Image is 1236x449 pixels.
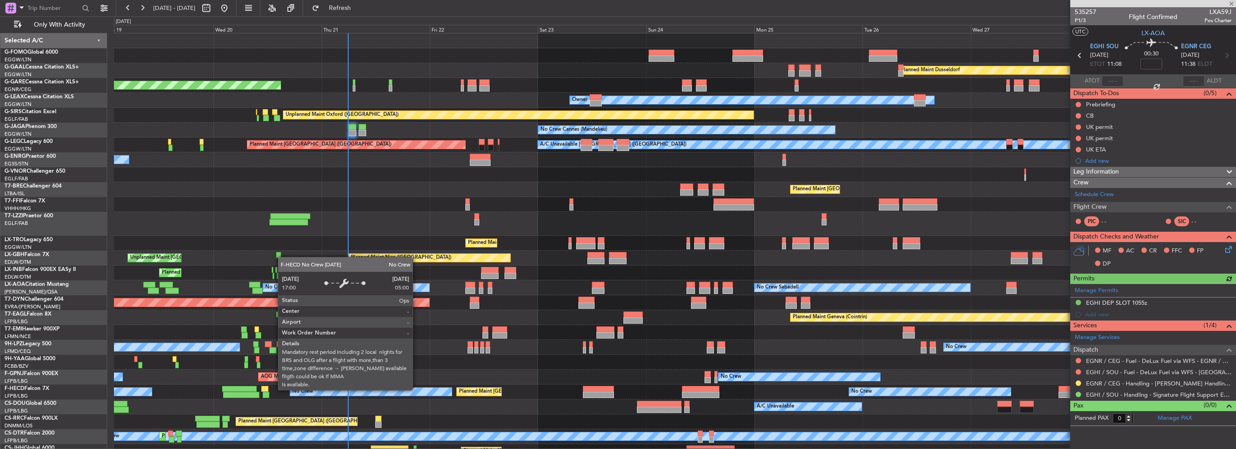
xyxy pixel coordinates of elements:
div: No Crew Sabadell [265,281,307,294]
span: CS-DTR [5,431,24,436]
a: EGLF/FAB [5,220,28,227]
span: ALDT [1207,77,1222,86]
span: FP [1197,247,1204,256]
span: G-SIRS [5,109,22,115]
a: EGGW/LTN [5,146,32,152]
span: ELDT [1198,60,1212,69]
a: EGNR/CEG [5,86,32,93]
div: Planned Maint [GEOGRAPHIC_DATA] ([GEOGRAPHIC_DATA]) [459,385,601,399]
span: EGHI SOU [1090,42,1118,51]
a: G-LEAXCessna Citation XLS [5,94,74,100]
span: G-LEAX [5,94,24,100]
input: Trip Number [27,1,79,15]
span: Services [1073,321,1097,331]
div: Fri 22 [430,25,538,33]
div: Planned Maint Nice ([GEOGRAPHIC_DATA]) [351,251,451,265]
span: Flight Crew [1073,202,1107,212]
a: EGGW/LTN [5,244,32,251]
div: Unplanned Maint [GEOGRAPHIC_DATA] ([GEOGRAPHIC_DATA]) [130,251,278,265]
a: DNMM/LOS [5,422,32,429]
div: Planned Maint Geneva (Cointrin) [793,311,867,324]
a: LFPB/LBG [5,437,28,444]
a: T7-BREChallenger 604 [5,183,62,189]
span: 535257 [1075,7,1096,17]
a: CS-RRCFalcon 900LX [5,416,58,421]
div: Unplanned Maint Oxford ([GEOGRAPHIC_DATA]) [286,108,399,122]
span: G-ENRG [5,154,26,159]
button: Only With Activity [10,18,98,32]
span: Pax [1073,401,1083,411]
span: CS-RRC [5,416,24,421]
div: Prebriefing [1086,101,1115,108]
div: Thu 21 [322,25,430,33]
a: G-GAALCessna Citation XLS+ [5,64,79,70]
a: EGGW/LTN [5,56,32,63]
div: No Crew [946,340,967,354]
div: A/C Unavailable [GEOGRAPHIC_DATA] ([GEOGRAPHIC_DATA]) [540,138,686,151]
div: A/C Unavailable [757,400,794,413]
a: EGGW/LTN [5,131,32,137]
a: EGLF/FAB [5,175,28,182]
span: [DATE] - [DATE] [153,4,195,12]
div: No Crew Cannes (Mandelieu) [541,123,607,137]
span: 00:30 [1144,50,1159,59]
a: G-FOMOGlobal 6000 [5,50,58,55]
a: 9H-YAAGlobal 5000 [5,356,55,362]
span: F-GPNJ [5,371,24,376]
a: G-ENRGPraetor 600 [5,154,56,159]
a: EDLW/DTM [5,274,31,280]
span: EGNR CEG [1181,42,1211,51]
a: G-GARECessna Citation XLS+ [5,79,79,85]
a: CS-DTRFalcon 2000 [5,431,55,436]
a: EVRA/[PERSON_NAME] [5,303,60,310]
span: [DATE] [1090,51,1109,60]
div: No Crew [292,385,313,399]
span: AC [1126,247,1134,256]
a: EGLF/FAB [5,116,28,123]
span: LX-AOA [5,282,25,287]
a: EGGW/LTN [5,101,32,108]
a: EGNR / CEG - Handling - [PERSON_NAME] Handling Services EGNR / CEG [1086,380,1231,387]
span: (1/4) [1204,321,1217,330]
a: LFPB/LBG [5,408,28,414]
a: EGHI / SOU - Handling - Signature Flight Support EGHI / SOU [1086,391,1231,399]
a: [PERSON_NAME]/QSA [5,289,58,295]
a: G-JAGAPhenom 300 [5,124,57,129]
a: EGHI / SOU - Fuel - DeLux Fuel via WFS - [GEOGRAPHIC_DATA] / SOU [1086,368,1231,376]
a: LFMN/NCE [5,333,31,340]
span: Leg Information [1073,167,1119,177]
div: Planned Maint [GEOGRAPHIC_DATA] ([GEOGRAPHIC_DATA]) [793,183,935,196]
div: No Crew [851,385,872,399]
a: LX-AOACitation Mustang [5,282,69,287]
span: G-JAGA [5,124,25,129]
a: FCBB/BZV [5,363,28,370]
a: Manage Services [1075,333,1120,342]
span: LX-AOA [1141,28,1165,38]
div: Planned Maint [GEOGRAPHIC_DATA] ([GEOGRAPHIC_DATA]) [238,415,380,428]
a: LFPB/LBG [5,318,28,325]
label: Planned PAX [1075,414,1109,423]
div: CB [1086,112,1094,119]
a: LTBA/ISL [5,190,25,197]
a: EGGW/LTN [5,71,32,78]
div: No Crew [721,370,741,384]
div: Planned Maint Dusseldorf [901,64,960,77]
div: SIC [1174,216,1189,226]
a: G-LEGCLegacy 600 [5,139,53,144]
a: EDLW/DTM [5,259,31,266]
span: G-GAAL [5,64,25,70]
a: T7-DYNChallenger 604 [5,297,64,302]
div: UK ETA [1086,146,1106,153]
span: ETOT [1090,60,1105,69]
a: G-SIRSCitation Excel [5,109,56,115]
span: G-FOMO [5,50,27,55]
span: P1/3 [1075,17,1096,24]
span: ATOT [1085,77,1100,86]
div: - - [1101,217,1122,225]
span: DP [1103,260,1111,269]
span: LX-INB [5,267,22,272]
span: CS-DOU [5,401,26,406]
span: Dispatch To-Dos [1073,88,1119,99]
a: EGNR / CEG - Fuel - DeLux Fuel via WFS - EGNR / CEG [1086,357,1231,365]
div: Sun 24 [646,25,754,33]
